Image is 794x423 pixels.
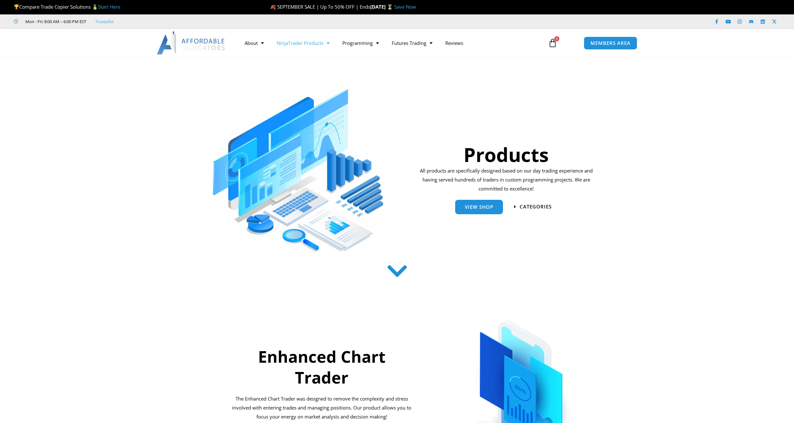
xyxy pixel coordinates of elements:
img: ProductsSection scaled | Affordable Indicators – NinjaTrader [213,89,383,252]
p: All products are specifically designed based on our day trading experience and having served hund... [418,166,595,193]
span: categories [520,204,552,209]
a: Trustpilot [95,18,114,25]
a: View Shop [455,200,503,214]
img: LogoAI | Affordable Indicators – NinjaTrader [157,31,226,55]
h1: Products [418,141,595,168]
strong: [DATE] ⌛ [370,4,394,10]
a: Futures Trading [385,36,439,50]
a: Reviews [439,36,470,50]
a: About [238,36,270,50]
p: The Enhanced Chart Trader was designed to remove the complexity and stress involved with entering... [231,394,413,421]
span: Compare Trade Copier Solutions 🥇 [14,4,120,10]
span: Mon - Fri: 8:00 AM – 6:00 PM EST [24,18,86,25]
img: 🏆 [14,4,19,9]
a: Programming [336,36,385,50]
nav: Menu [238,36,541,50]
h2: Enhanced Chart Trader [231,346,413,388]
a: Save Now [394,4,416,10]
span: 🍂 SEPTEMBER SALE | Up To 50% OFF | Ends [270,4,370,10]
a: 0 [539,34,567,52]
a: NinjaTrader Products [270,36,336,50]
a: categories [514,204,552,209]
a: MEMBERS AREA [584,37,637,50]
span: 0 [554,36,559,41]
span: View Shop [465,205,493,209]
span: MEMBERS AREA [590,41,631,46]
a: Start Here [98,4,120,10]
